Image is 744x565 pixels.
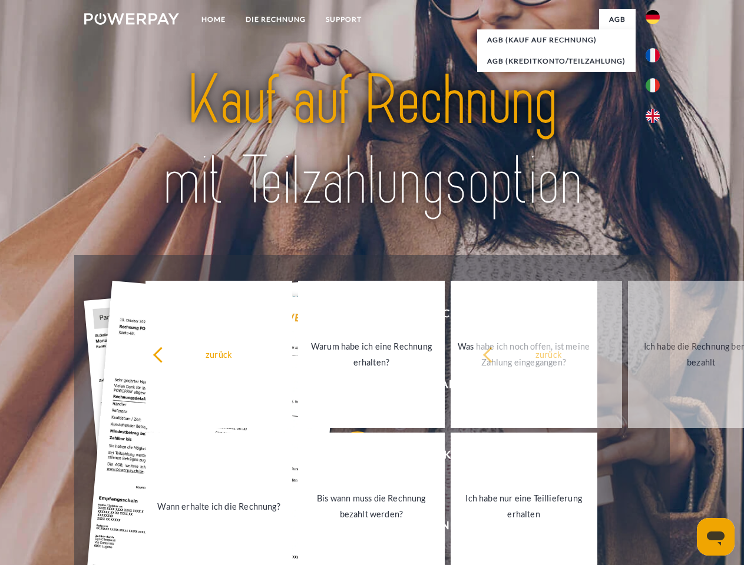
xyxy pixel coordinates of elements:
[113,56,631,225] img: title-powerpay_de.svg
[236,9,316,30] a: DIE RECHNUNG
[458,490,590,522] div: Ich habe nur eine Teillieferung erhalten
[477,51,636,72] a: AGB (Kreditkonto/Teilzahlung)
[482,346,615,362] div: zurück
[153,346,285,362] div: zurück
[84,13,179,25] img: logo-powerpay-white.svg
[191,9,236,30] a: Home
[599,9,636,30] a: agb
[477,29,636,51] a: AGB (Kauf auf Rechnung)
[646,10,660,24] img: de
[305,338,438,370] div: Warum habe ich eine Rechnung erhalten?
[646,48,660,62] img: fr
[316,9,372,30] a: SUPPORT
[153,498,285,514] div: Wann erhalte ich die Rechnung?
[458,338,590,370] div: Was habe ich noch offen, ist meine Zahlung eingegangen?
[451,281,597,428] a: Was habe ich noch offen, ist meine Zahlung eingegangen?
[697,518,735,556] iframe: Schaltfläche zum Öffnen des Messaging-Fensters
[305,490,438,522] div: Bis wann muss die Rechnung bezahlt werden?
[646,109,660,123] img: en
[646,78,660,92] img: it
